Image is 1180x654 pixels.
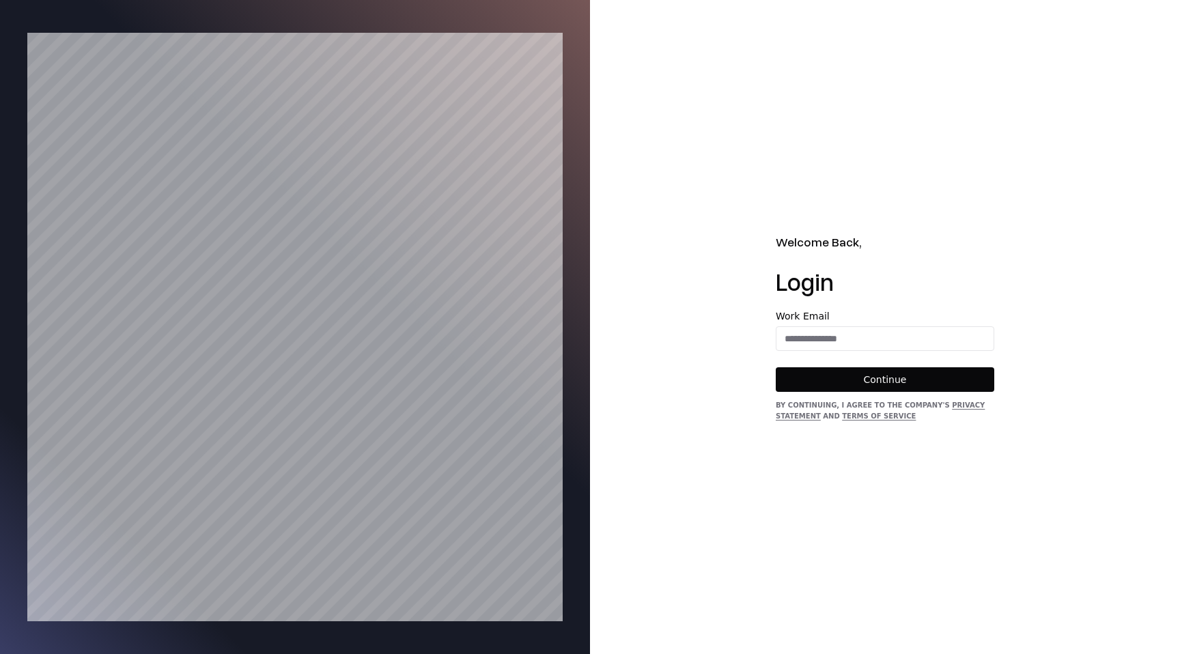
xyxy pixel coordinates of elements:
[776,233,994,251] h2: Welcome Back,
[776,400,994,422] div: By continuing, I agree to the Company's and
[776,268,994,295] h1: Login
[776,367,994,392] button: Continue
[842,412,916,420] a: Terms of Service
[776,401,985,420] a: Privacy Statement
[776,311,994,321] label: Work Email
